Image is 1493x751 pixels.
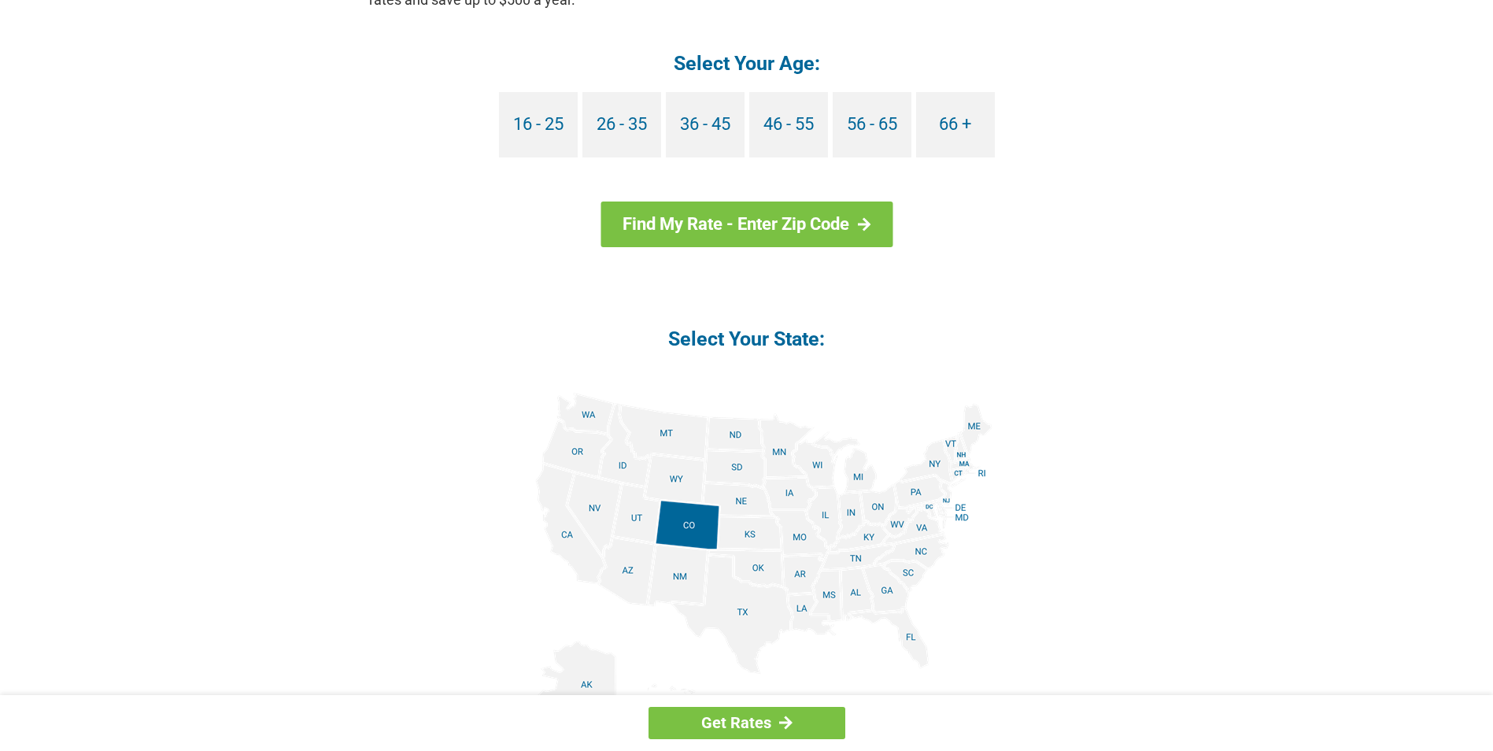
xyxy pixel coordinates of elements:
a: 26 - 35 [582,92,661,157]
a: Get Rates [649,707,845,739]
a: 56 - 65 [833,92,911,157]
h4: Select Your State: [369,326,1125,352]
a: 46 - 55 [749,92,828,157]
h4: Select Your Age: [369,50,1125,76]
a: 16 - 25 [499,92,578,157]
a: 36 - 45 [666,92,745,157]
img: states [501,393,992,748]
a: Find My Rate - Enter Zip Code [601,202,892,247]
a: 66 + [916,92,995,157]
